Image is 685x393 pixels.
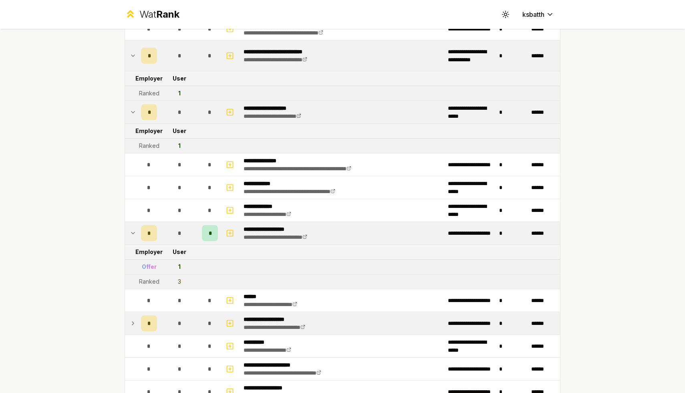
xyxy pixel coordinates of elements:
[125,8,179,21] a: WatRank
[138,124,160,138] td: Employer
[160,71,199,86] td: User
[139,89,159,97] div: Ranked
[142,263,157,271] div: Offer
[160,124,199,138] td: User
[139,8,179,21] div: Wat
[178,142,181,150] div: 1
[138,71,160,86] td: Employer
[516,7,560,22] button: ksbatth
[139,142,159,150] div: Ranked
[138,245,160,259] td: Employer
[160,245,199,259] td: User
[178,278,181,286] div: 3
[522,10,544,19] span: ksbatth
[178,89,181,97] div: 1
[178,263,181,271] div: 1
[139,278,159,286] div: Ranked
[156,8,179,20] span: Rank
